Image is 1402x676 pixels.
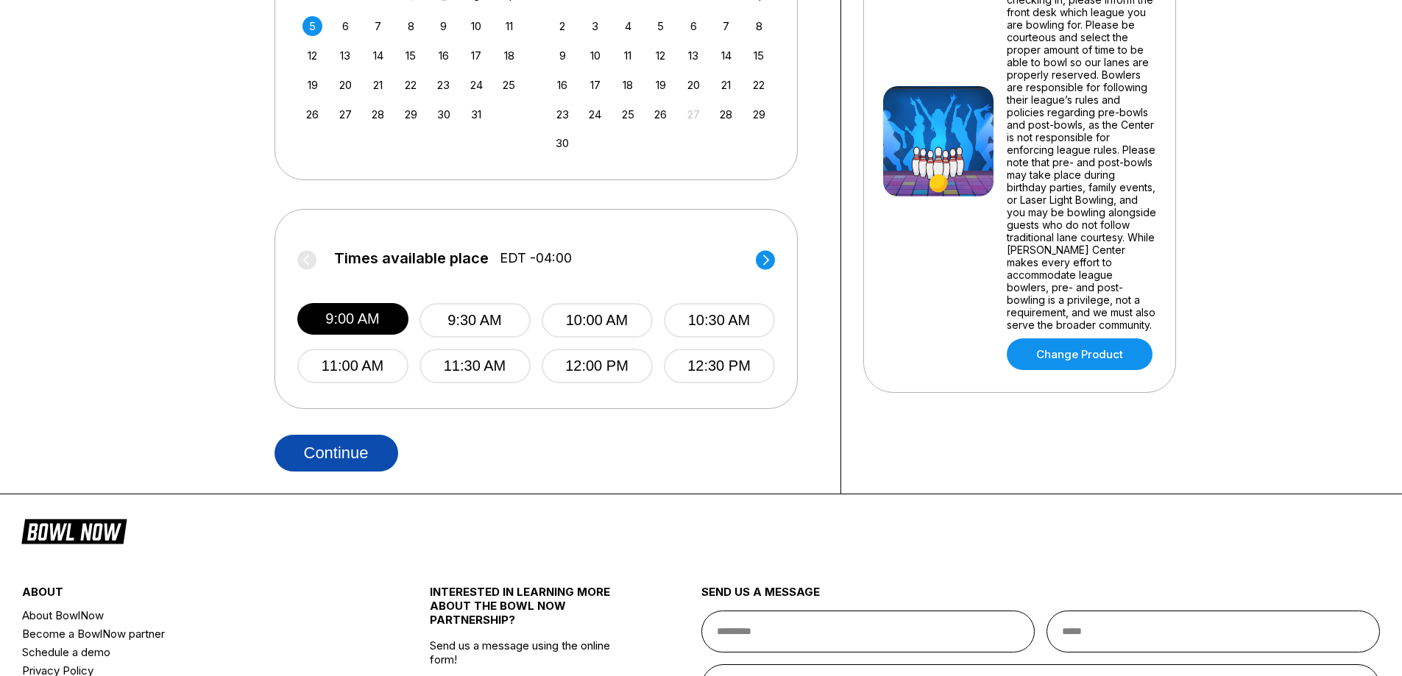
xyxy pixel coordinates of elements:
div: Choose Saturday, November 29th, 2025 [749,104,769,124]
button: 11:00 AM [297,349,408,383]
div: Choose Wednesday, October 15th, 2025 [401,46,421,65]
div: Choose Thursday, November 13th, 2025 [684,46,704,65]
div: Choose Sunday, November 16th, 2025 [553,75,573,95]
div: Choose Tuesday, November 4th, 2025 [618,16,638,36]
div: about [22,585,361,606]
div: Choose Wednesday, November 26th, 2025 [651,104,670,124]
div: Choose Tuesday, November 18th, 2025 [618,75,638,95]
div: Choose Friday, October 10th, 2025 [467,16,486,36]
div: Choose Wednesday, October 8th, 2025 [401,16,421,36]
span: Times available place [334,250,489,266]
div: Choose Saturday, November 15th, 2025 [749,46,769,65]
div: Choose Wednesday, November 5th, 2025 [651,16,670,36]
div: Choose Thursday, October 9th, 2025 [433,16,453,36]
div: Choose Wednesday, October 22nd, 2025 [401,75,421,95]
div: Choose Tuesday, October 7th, 2025 [368,16,388,36]
div: Choose Monday, October 27th, 2025 [336,104,355,124]
button: 12:30 PM [664,349,775,383]
div: Choose Sunday, November 23rd, 2025 [553,104,573,124]
div: Choose Sunday, November 9th, 2025 [553,46,573,65]
button: 9:30 AM [419,303,531,338]
div: send us a message [701,585,1381,611]
div: Choose Saturday, October 11th, 2025 [499,16,519,36]
div: Choose Monday, November 10th, 2025 [585,46,605,65]
div: Choose Thursday, November 6th, 2025 [684,16,704,36]
div: Choose Sunday, November 30th, 2025 [553,133,573,153]
div: Choose Thursday, November 20th, 2025 [684,75,704,95]
div: Choose Wednesday, November 19th, 2025 [651,75,670,95]
div: Choose Friday, October 24th, 2025 [467,75,486,95]
img: League Pre-Bowls [883,86,994,196]
div: Choose Tuesday, October 14th, 2025 [368,46,388,65]
button: Continue [275,435,398,472]
div: Choose Thursday, October 16th, 2025 [433,46,453,65]
div: Choose Saturday, October 18th, 2025 [499,46,519,65]
div: Choose Wednesday, November 12th, 2025 [651,46,670,65]
div: Choose Saturday, November 22nd, 2025 [749,75,769,95]
div: Choose Sunday, October 19th, 2025 [302,75,322,95]
div: Choose Tuesday, November 25th, 2025 [618,104,638,124]
span: EDT -04:00 [500,250,572,266]
a: Change Product [1007,338,1153,370]
div: Choose Monday, November 3rd, 2025 [585,16,605,36]
button: 10:00 AM [542,303,653,338]
div: Choose Friday, November 7th, 2025 [716,16,736,36]
button: 9:00 AM [297,303,408,335]
div: Not available Thursday, November 27th, 2025 [684,104,704,124]
div: Choose Monday, November 24th, 2025 [585,104,605,124]
div: Choose Thursday, October 30th, 2025 [433,104,453,124]
div: Choose Thursday, October 23rd, 2025 [433,75,453,95]
div: Choose Monday, October 6th, 2025 [336,16,355,36]
button: 12:00 PM [542,349,653,383]
div: Choose Friday, November 14th, 2025 [716,46,736,65]
div: Choose Tuesday, October 28th, 2025 [368,104,388,124]
div: Choose Tuesday, November 11th, 2025 [618,46,638,65]
button: 10:30 AM [664,303,775,338]
div: Choose Monday, October 13th, 2025 [336,46,355,65]
div: Choose Monday, November 17th, 2025 [585,75,605,95]
a: Become a BowlNow partner [22,625,361,643]
div: Choose Friday, November 21st, 2025 [716,75,736,95]
div: Choose Saturday, November 8th, 2025 [749,16,769,36]
div: Choose Tuesday, October 21st, 2025 [368,75,388,95]
div: Choose Monday, October 20th, 2025 [336,75,355,95]
div: Choose Sunday, October 12th, 2025 [302,46,322,65]
div: Choose Friday, October 17th, 2025 [467,46,486,65]
a: Schedule a demo [22,643,361,661]
div: Choose Friday, October 31st, 2025 [467,104,486,124]
button: 11:30 AM [419,349,531,383]
div: Choose Saturday, October 25th, 2025 [499,75,519,95]
div: Choose Wednesday, October 29th, 2025 [401,104,421,124]
div: Choose Sunday, October 26th, 2025 [302,104,322,124]
div: INTERESTED IN LEARNING MORE ABOUT THE BOWL NOW PARTNERSHIP? [430,585,634,638]
a: About BowlNow [22,606,361,625]
div: Choose Sunday, November 2nd, 2025 [553,16,573,36]
div: Choose Friday, November 28th, 2025 [716,104,736,124]
div: Choose Sunday, October 5th, 2025 [302,16,322,36]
